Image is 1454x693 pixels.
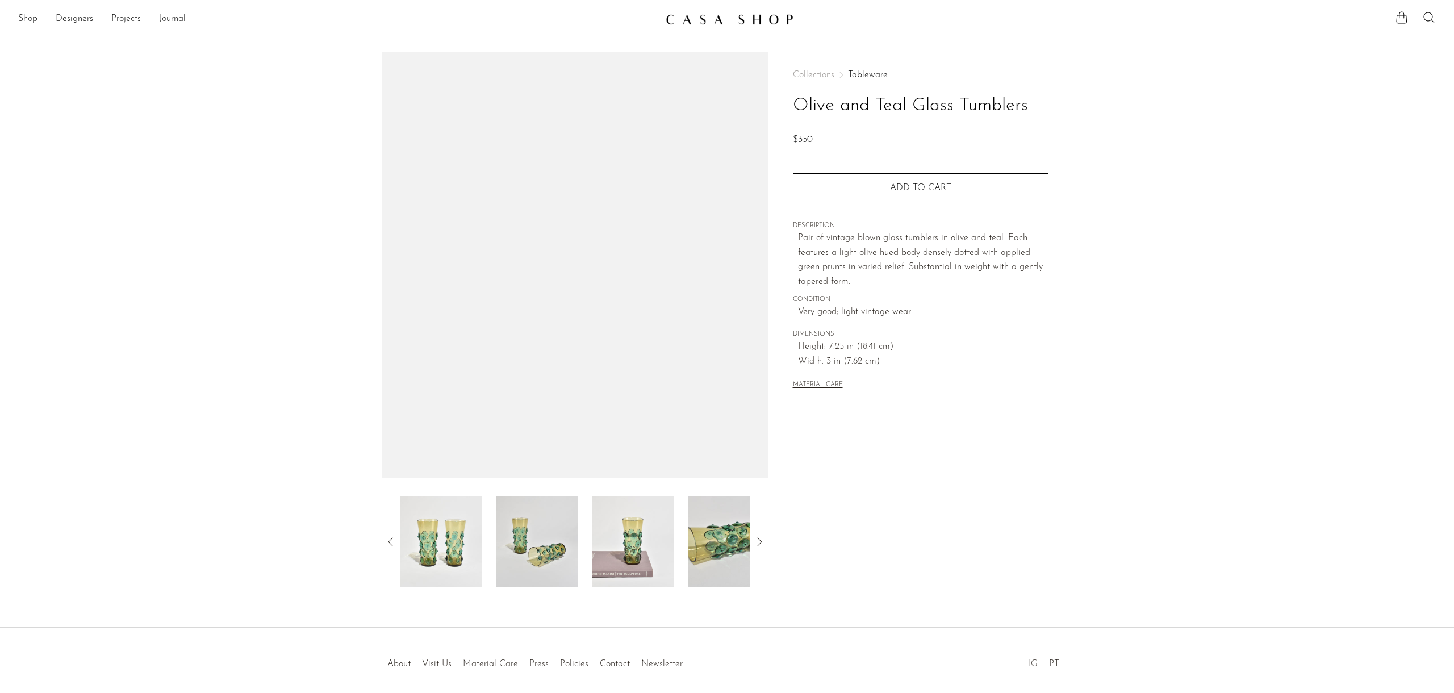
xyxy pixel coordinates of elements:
[793,221,1048,231] span: DESCRIPTION
[600,659,630,669] a: Contact
[793,295,1048,305] span: CONDITION
[111,12,141,27] a: Projects
[1049,659,1059,669] a: PT
[793,70,1048,80] nav: Breadcrumbs
[793,329,1048,340] span: DIMENSIONS
[793,70,834,80] span: Collections
[560,659,588,669] a: Policies
[798,231,1048,289] p: Pair of vintage blown glass tumblers in olive and teal. Each features a light olive-hued body den...
[793,91,1048,120] h1: Olive and Teal Glass Tumblers
[798,340,1048,354] span: Height: 7.25 in (18.41 cm)
[422,659,452,669] a: Visit Us
[496,496,578,587] img: Olive and Teal Glass Tumblers
[848,70,888,80] a: Tableware
[1029,659,1038,669] a: IG
[387,659,411,669] a: About
[18,10,657,29] ul: NEW HEADER MENU
[463,659,518,669] a: Material Care
[798,305,1048,320] span: Very good; light vintage wear.
[793,135,813,144] span: $350
[1023,650,1065,672] ul: Social Medias
[18,10,657,29] nav: Desktop navigation
[529,659,549,669] a: Press
[793,173,1048,203] button: Add to cart
[400,496,482,587] img: Olive and Teal Glass Tumblers
[382,650,688,672] ul: Quick links
[890,183,951,193] span: Add to cart
[18,12,37,27] a: Shop
[56,12,93,27] a: Designers
[688,496,770,587] img: Olive and Teal Glass Tumblers
[798,354,1048,369] span: Width: 3 in (7.62 cm)
[159,12,186,27] a: Journal
[592,496,674,587] img: Olive and Teal Glass Tumblers
[793,381,843,390] button: MATERIAL CARE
